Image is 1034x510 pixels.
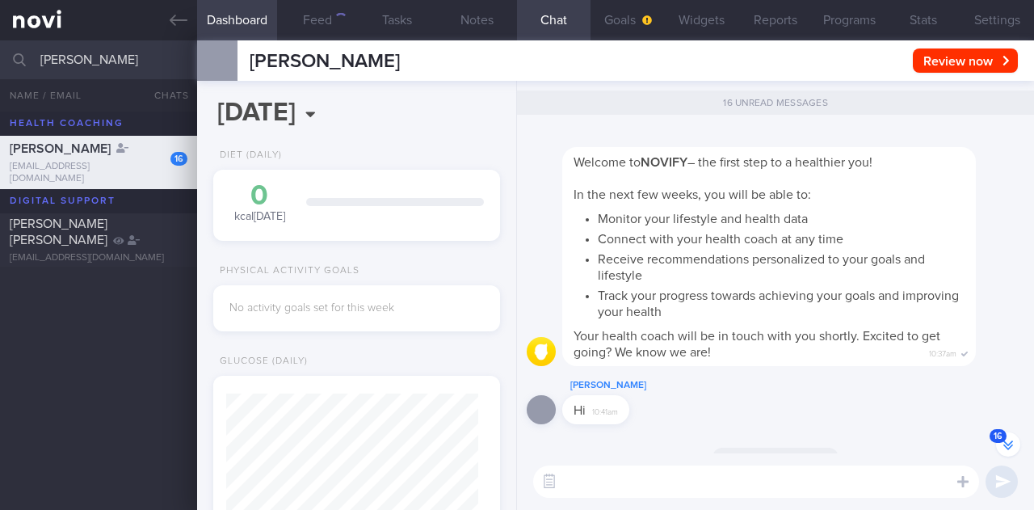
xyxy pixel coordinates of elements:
[574,330,940,359] span: Your health coach will be in touch with you shortly. Excited to get going? We know we are!
[990,429,1007,443] span: 16
[10,161,187,185] div: [EMAIL_ADDRESS][DOMAIN_NAME]
[10,252,187,264] div: [EMAIL_ADDRESS][DOMAIN_NAME]
[598,284,965,320] li: Track your progress towards achieving your goals and improving your health
[229,182,290,210] div: 0
[996,432,1020,457] button: 16
[213,265,359,277] div: Physical Activity Goals
[10,142,111,155] span: [PERSON_NAME]
[213,150,282,162] div: Diet (Daily)
[598,227,965,247] li: Connect with your health coach at any time
[929,344,956,360] span: 10:37am
[132,79,197,112] button: Chats
[10,217,107,247] span: [PERSON_NAME] [PERSON_NAME]
[170,152,187,166] div: 16
[641,156,687,169] strong: NOVIFY
[229,301,484,316] div: No activity goals set for this week
[574,156,872,169] span: Welcome to – the first step to a healthier you!
[229,182,290,225] div: kcal [DATE]
[712,448,839,467] span: [PERSON_NAME] joined
[250,52,400,71] span: [PERSON_NAME]
[213,356,308,368] div: Glucose (Daily)
[598,207,965,227] li: Monitor your lifestyle and health data
[574,188,811,201] span: In the next few weeks, you will be able to:
[598,247,965,284] li: Receive recommendations personalized to your goals and lifestyle
[574,404,586,417] span: Hi
[562,376,678,395] div: [PERSON_NAME]
[913,48,1018,73] button: Review now
[592,403,618,418] span: 10:41am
